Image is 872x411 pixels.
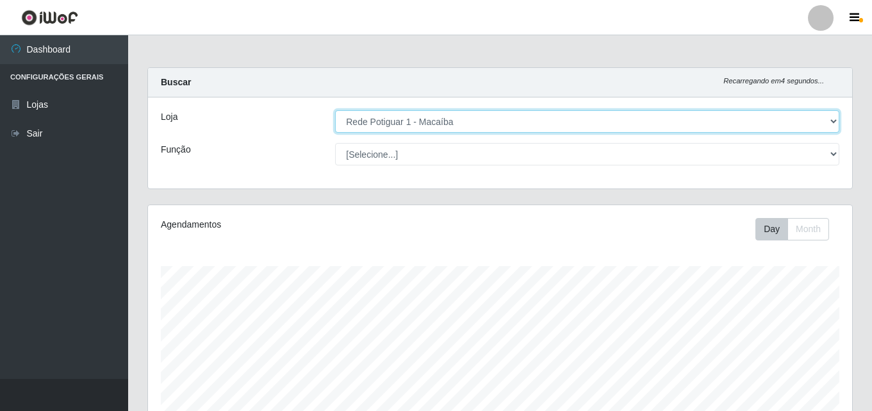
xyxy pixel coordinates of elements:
[723,77,824,85] i: Recarregando em 4 segundos...
[161,77,191,87] strong: Buscar
[21,10,78,26] img: CoreUI Logo
[161,143,191,156] label: Função
[755,218,788,240] button: Day
[755,218,839,240] div: Toolbar with button groups
[755,218,829,240] div: First group
[787,218,829,240] button: Month
[161,218,432,231] div: Agendamentos
[161,110,177,124] label: Loja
